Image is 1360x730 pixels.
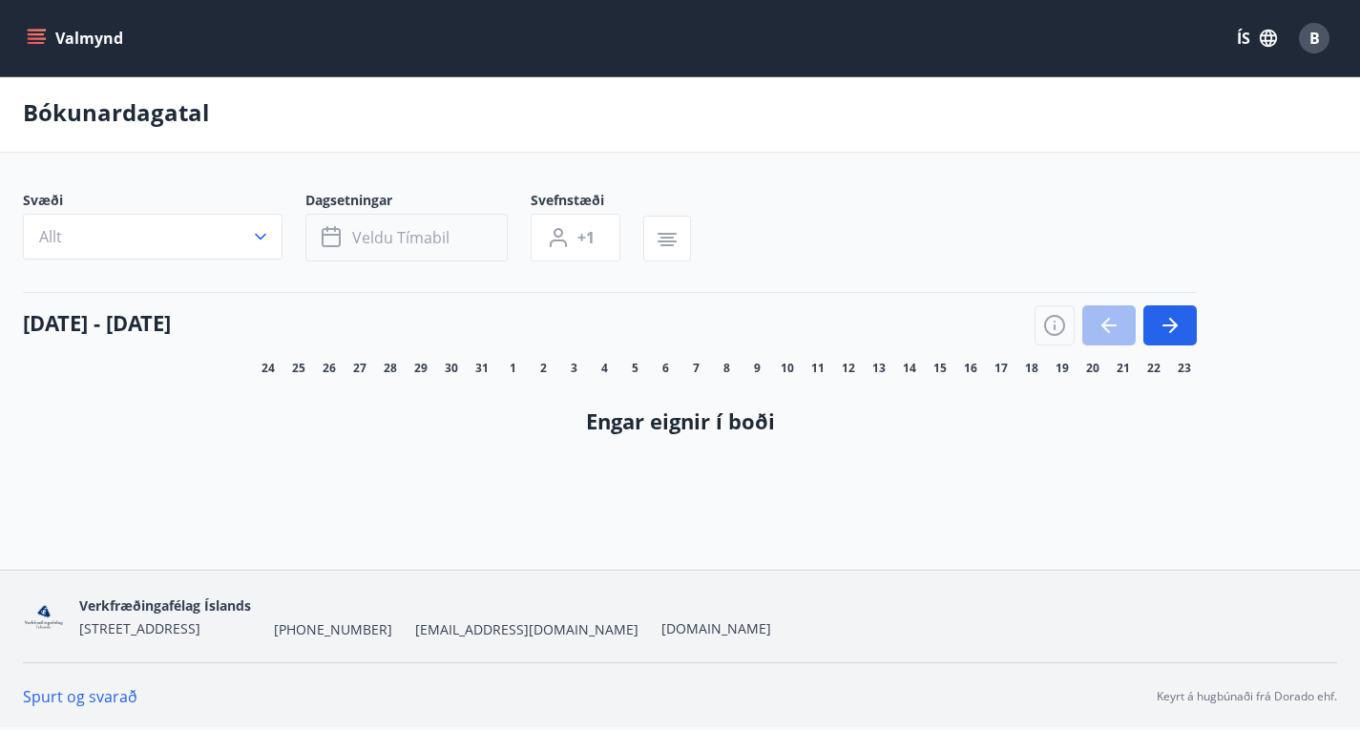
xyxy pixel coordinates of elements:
[531,191,643,214] span: Svefnstæði
[872,361,886,376] span: 13
[1086,361,1099,376] span: 20
[23,21,131,55] button: menu
[274,620,392,639] span: [PHONE_NUMBER]
[632,361,638,376] span: 5
[23,191,305,214] span: Svæði
[79,596,251,615] span: Verkfræðingafélag Íslands
[384,361,397,376] span: 28
[662,361,669,376] span: 6
[571,361,577,376] span: 3
[414,361,428,376] span: 29
[510,361,516,376] span: 1
[723,361,730,376] span: 8
[323,361,336,376] span: 26
[577,227,595,248] span: +1
[292,361,305,376] span: 25
[445,361,458,376] span: 30
[754,361,761,376] span: 9
[39,226,62,247] span: Allt
[305,214,508,261] button: Veldu tímabil
[23,96,209,129] p: Bókunardagatal
[994,361,1008,376] span: 17
[903,361,916,376] span: 14
[1178,361,1191,376] span: 23
[601,361,608,376] span: 4
[531,214,620,261] button: +1
[1117,361,1130,376] span: 21
[933,361,947,376] span: 15
[475,361,489,376] span: 31
[1147,361,1161,376] span: 22
[1157,688,1337,705] p: Keyrt á hugbúnaði frá Dorado ehf.
[23,596,64,637] img: zH7ieRZ5MdB4c0oPz1vcDZy7gcR7QQ5KLJqXv9KS.png
[262,361,275,376] span: 24
[352,227,450,248] span: Veldu tímabil
[540,361,547,376] span: 2
[781,361,794,376] span: 10
[53,407,1307,435] h4: Engar eignir í boði
[964,361,977,376] span: 16
[23,308,171,337] h4: [DATE] - [DATE]
[811,361,825,376] span: 11
[1226,21,1287,55] button: ÍS
[693,361,700,376] span: 7
[1291,15,1337,61] button: B
[415,620,638,639] span: [EMAIL_ADDRESS][DOMAIN_NAME]
[353,361,366,376] span: 27
[1056,361,1069,376] span: 19
[661,619,771,637] a: [DOMAIN_NAME]
[1025,361,1038,376] span: 18
[23,686,137,707] a: Spurt og svarað
[842,361,855,376] span: 12
[79,619,200,637] span: [STREET_ADDRESS]
[305,191,531,214] span: Dagsetningar
[1309,28,1320,49] span: B
[23,214,282,260] button: Allt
